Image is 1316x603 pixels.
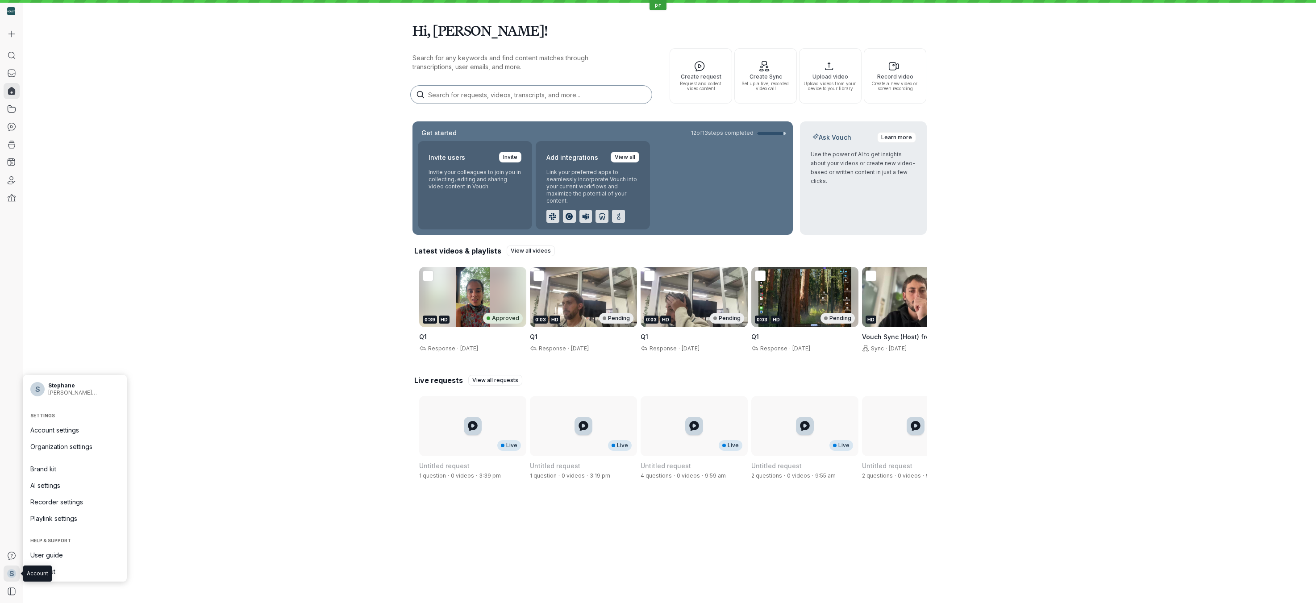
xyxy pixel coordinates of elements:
a: Organization settings [25,439,125,455]
span: · [474,472,479,479]
span: 2 questions [751,472,782,479]
button: Create [4,26,20,42]
p: Link your preferred apps to seamlessly incorporate Vouch into your current workflows and maximize... [546,169,639,204]
div: HD [866,316,876,324]
span: · [884,345,889,352]
a: Brand kit [25,461,125,477]
p: Search for any keywords and find content matches through transcriptions, user emails, and more. [412,54,627,71]
h2: Invite users [429,152,465,163]
a: Learn more [877,132,916,143]
span: · [672,472,677,479]
span: 0 videos [787,472,810,479]
span: Upload videos from your device to your library [803,81,858,91]
div: HD [660,316,671,324]
span: · [446,472,451,479]
a: AI settings [25,478,125,494]
span: Untitled request [641,462,691,470]
a: Account settings [25,422,125,438]
span: Create Sync [738,74,793,79]
h3: Vouch Sync (Host) from 8 August 2025 at 04:47 am [862,333,969,341]
span: Response [648,345,677,352]
span: 0 videos [451,472,474,479]
a: Playlists [4,154,20,171]
button: Vouch avatar [4,4,20,19]
a: Invite [499,152,521,162]
span: Create a new video or screen recording [868,81,922,91]
span: · [557,472,562,479]
span: S [9,569,14,578]
span: · [677,345,682,352]
span: [DATE] [792,345,810,352]
span: Record video [868,74,922,79]
span: [DATE] [682,345,700,352]
img: Vouch avatar [7,7,15,15]
span: · [782,472,787,479]
span: Playlink settings [30,514,120,523]
div: HD [439,316,450,324]
span: S [35,385,40,394]
div: HD [550,316,560,324]
a: Projects [4,101,20,117]
span: Created by Pro Teale [815,472,836,479]
a: Playlink settings [25,511,125,527]
a: Search [4,47,20,63]
span: Account settings [30,426,120,435]
a: S [4,566,20,582]
span: Response [537,345,566,352]
span: Set up a live, recorded video call [738,81,793,91]
a: Inbox [4,65,20,81]
div: Vouch [4,4,20,19]
a: Home [4,83,20,99]
a: Recruiter [4,172,20,188]
div: Pending [710,313,744,324]
h2: Live requests [414,375,463,385]
span: Untitled request [751,462,802,470]
div: 0:03 [533,316,548,324]
span: Sync [869,345,884,352]
span: · [810,472,815,479]
a: 12of13steps completed [691,129,786,137]
span: Request and collect video content [674,81,728,91]
span: Recorder settings [30,498,120,507]
span: 12 of 13 steps completed [691,129,754,137]
div: HD [771,316,782,324]
span: Create request [674,74,728,79]
span: Organization settings [30,442,120,451]
span: 1 question [419,472,446,479]
h2: Latest videos & playlists [414,246,501,256]
a: View all videos [507,245,555,256]
span: 4 questions [641,472,672,479]
span: · [585,472,590,479]
span: [DATE] [889,345,907,352]
span: Brand kit [30,465,120,474]
a: View all requests [468,375,522,386]
span: 2 questions [862,472,893,479]
div: Pending [599,313,633,324]
div: 0:39 [423,316,437,324]
span: Help & support [30,538,120,543]
span: Response [426,345,455,352]
span: Q1 [641,333,648,341]
div: 0:03 [755,316,769,324]
button: Upload videoUpload videos from your device to your library [799,48,862,104]
span: Untitled request [862,462,912,470]
span: Upload video [803,74,858,79]
span: Vouch Sync (Host) from [DATE] 04:47 am [862,333,963,349]
a: Recorder settings [25,494,125,510]
button: Create requestRequest and collect video content [670,48,732,104]
span: Stephane [48,382,120,389]
span: Created by Pro Teale [705,472,726,479]
button: Create SyncSet up a live, recorded video call [734,48,797,104]
h1: Hi, [PERSON_NAME]! [412,18,927,43]
span: AI settings [30,481,120,490]
a: Library [4,137,20,153]
p: Use the power of AI to get insights about your videos or create new video-based or written conten... [811,150,916,186]
span: · [787,345,792,352]
div: Pending [820,313,855,324]
span: View all [615,153,635,162]
span: Q1 [751,333,759,341]
input: Search for requests, videos, transcripts, and more... [411,86,652,104]
span: 0 videos [562,472,585,479]
span: Response [758,345,787,352]
div: 0:03 [644,316,658,324]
